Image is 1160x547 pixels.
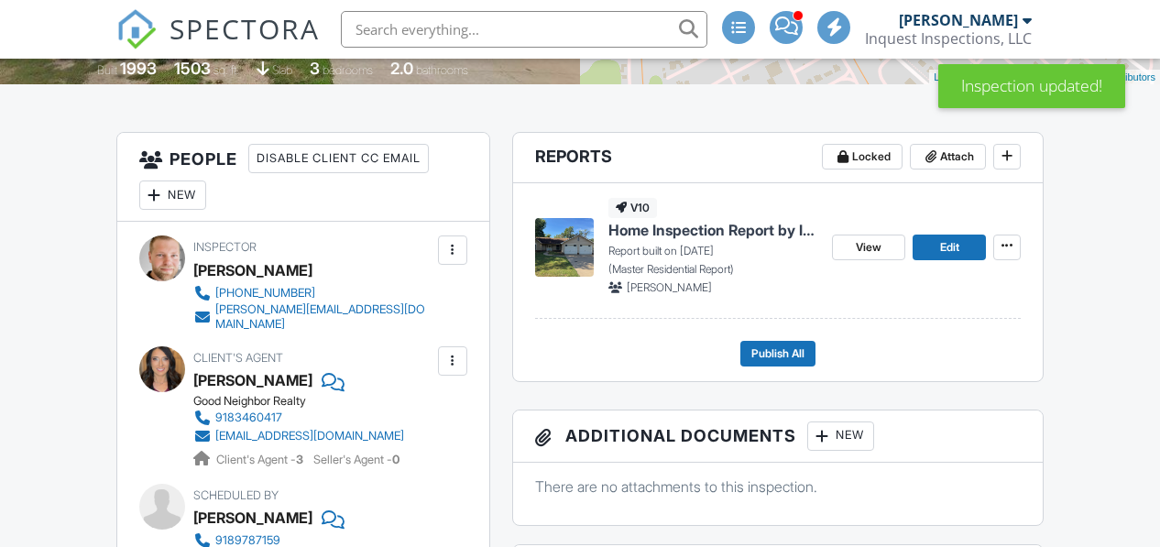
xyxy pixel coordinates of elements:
div: 1993 [120,59,157,78]
input: Search everything... [341,11,707,48]
h3: Additional Documents [513,410,1044,463]
span: Scheduled By [193,488,279,502]
div: Good Neighbor Realty [193,394,419,409]
div: 3 [310,59,320,78]
span: slab [272,63,292,77]
span: SPECTORA [170,9,320,48]
span: sq. ft. [213,63,239,77]
div: [PERSON_NAME][EMAIL_ADDRESS][DOMAIN_NAME] [215,302,433,332]
div: 9183460417 [215,410,282,425]
div: | [929,70,1160,85]
span: Client's Agent [193,351,283,365]
div: [PERSON_NAME] [193,504,312,531]
span: Client's Agent - [216,453,306,466]
a: [EMAIL_ADDRESS][DOMAIN_NAME] [193,427,404,445]
a: [PERSON_NAME] [193,366,312,394]
div: Disable Client CC Email [248,144,429,173]
a: [PERSON_NAME][EMAIL_ADDRESS][DOMAIN_NAME] [193,302,433,332]
strong: 3 [296,453,303,466]
span: bathrooms [416,63,468,77]
a: [PHONE_NUMBER] [193,284,433,302]
div: 2.0 [390,59,413,78]
div: New [139,181,206,210]
div: Inquest Inspections, LLC [865,29,1032,48]
div: [EMAIL_ADDRESS][DOMAIN_NAME] [215,429,404,443]
span: Seller's Agent - [313,453,399,466]
p: There are no attachments to this inspection. [535,476,1022,497]
div: 1503 [174,59,211,78]
a: SPECTORA [116,25,320,63]
div: [PERSON_NAME] [193,257,312,284]
span: Built [97,63,117,77]
div: Inspection updated! [938,64,1125,108]
a: Leaflet [934,71,964,82]
div: [PHONE_NUMBER] [215,286,315,301]
div: New [807,421,874,451]
div: [PERSON_NAME] [899,11,1018,29]
span: Inspector [193,240,257,254]
strong: 0 [392,453,399,466]
img: The Best Home Inspection Software - Spectora [116,9,157,49]
a: 9183460417 [193,409,404,427]
span: bedrooms [323,63,373,77]
h3: People [117,133,489,222]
